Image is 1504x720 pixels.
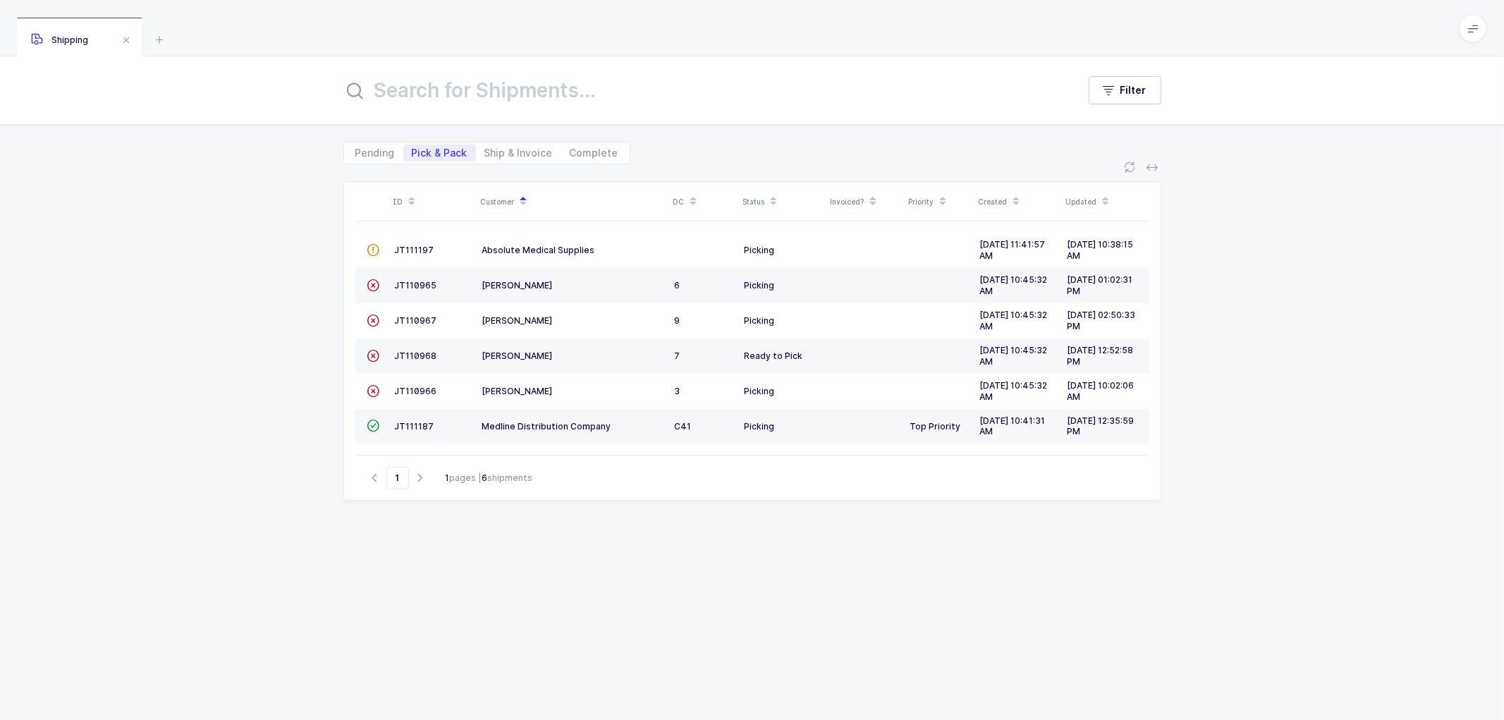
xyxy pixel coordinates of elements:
span: Ready to Pick [745,350,803,361]
div: Customer [481,190,665,214]
div: Priority [909,190,970,214]
span: [DATE] 01:02:31 PM [1068,274,1133,296]
input: Search for Shipments... [343,73,1060,107]
div: Invoiced? [831,190,900,214]
span: Shipping [31,35,88,45]
span: JT111197 [395,245,434,255]
span: 7 [675,350,680,361]
div: Created [979,190,1058,214]
span: Absolute Medical Supplies [482,245,595,255]
span: Ship & Invoice [484,148,553,158]
span: Picking [745,280,775,291]
span: Top Priority [910,421,961,432]
span: JT111187 [395,421,434,432]
span: [DATE] 10:45:32 AM [980,310,1048,331]
b: 6 [482,472,488,483]
span: 6 [675,280,680,291]
b: 1 [446,472,450,483]
span: [DATE] 12:35:59 PM [1068,415,1135,437]
div: pages | shipments [446,472,533,484]
div: Updated [1066,190,1145,214]
span: [PERSON_NAME] [482,315,553,326]
span: 9 [675,315,680,326]
span: [DATE] 10:45:32 AM [980,274,1048,296]
span: Go to [386,467,409,489]
span: [DATE] 10:45:32 AM [980,345,1048,367]
span: Picking [745,386,775,396]
span: Pending [355,148,395,158]
span: [DATE] 11:41:57 AM [980,239,1046,261]
span: Medline Distribution Company [482,421,611,432]
span: [DATE] 10:41:31 AM [980,415,1046,437]
span: C41 [675,421,692,432]
span: [DATE] 12:52:58 PM [1068,345,1134,367]
span:  [367,386,380,396]
span: [PERSON_NAME] [482,386,553,396]
span: [PERSON_NAME] [482,280,553,291]
div: ID [393,190,472,214]
span: Picking [745,245,775,255]
span: [PERSON_NAME] [482,350,553,361]
span: [DATE] 02:50:33 PM [1068,310,1136,331]
span: JT110966 [395,386,437,396]
span:  [367,350,380,361]
span: [DATE] 10:45:32 AM [980,380,1048,402]
span: JT110965 [395,280,437,291]
span: Pick & Pack [412,148,467,158]
span: Filter [1120,83,1147,97]
span: Picking [745,315,775,326]
span: [DATE] 10:38:15 AM [1068,239,1134,261]
span:  [367,420,380,431]
div: DC [673,190,735,214]
span:  [367,280,380,291]
span:  [367,245,380,255]
button: Filter [1089,76,1161,104]
span: [DATE] 10:02:06 AM [1068,380,1135,402]
div: Status [743,190,822,214]
span: 3 [675,386,680,396]
span:  [367,315,380,326]
span: JT110967 [395,315,437,326]
span: Picking [745,421,775,432]
span: Complete [570,148,618,158]
span: JT110968 [395,350,437,361]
